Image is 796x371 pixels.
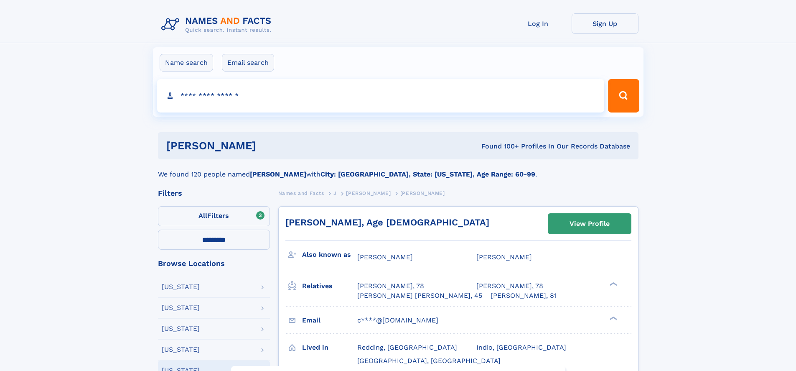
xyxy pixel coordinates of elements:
div: ❯ [608,281,618,287]
a: [PERSON_NAME], 78 [476,281,543,291]
a: [PERSON_NAME], 78 [357,281,424,291]
a: J [333,188,337,198]
label: Email search [222,54,274,72]
div: ❯ [608,315,618,321]
span: [PERSON_NAME] [346,190,391,196]
a: [PERSON_NAME], Age [DEMOGRAPHIC_DATA] [285,217,489,228]
div: Filters [158,189,270,197]
div: [US_STATE] [162,346,200,353]
div: Browse Locations [158,260,270,267]
span: Indio, [GEOGRAPHIC_DATA] [476,343,566,351]
div: [US_STATE] [162,284,200,290]
label: Filters [158,206,270,226]
a: Sign Up [572,13,638,34]
div: We found 120 people named with . [158,159,638,179]
span: [PERSON_NAME] [357,253,413,261]
label: Name search [160,54,213,72]
div: Found 100+ Profiles In Our Records Database [369,142,630,151]
span: J [333,190,337,196]
a: Log In [505,13,572,34]
a: Names and Facts [278,188,324,198]
b: City: [GEOGRAPHIC_DATA], State: [US_STATE], Age Range: 60-99 [320,170,535,178]
span: [PERSON_NAME] [476,253,532,261]
a: [PERSON_NAME], 81 [491,291,557,300]
img: Logo Names and Facts [158,13,278,36]
button: Search Button [608,79,639,113]
b: [PERSON_NAME] [250,170,306,178]
h1: [PERSON_NAME] [166,141,369,151]
span: [PERSON_NAME] [400,190,445,196]
div: [US_STATE] [162,304,200,311]
h3: Email [302,313,357,328]
div: [US_STATE] [162,325,200,332]
a: [PERSON_NAME] [346,188,391,198]
a: [PERSON_NAME] [PERSON_NAME], 45 [357,291,482,300]
span: Redding, [GEOGRAPHIC_DATA] [357,343,457,351]
div: View Profile [570,214,610,233]
span: All [198,212,207,220]
h3: Relatives [302,279,357,293]
input: search input [157,79,605,113]
span: [GEOGRAPHIC_DATA], [GEOGRAPHIC_DATA] [357,357,501,365]
a: View Profile [548,214,631,234]
h3: Lived in [302,340,357,355]
h3: Also known as [302,248,357,262]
